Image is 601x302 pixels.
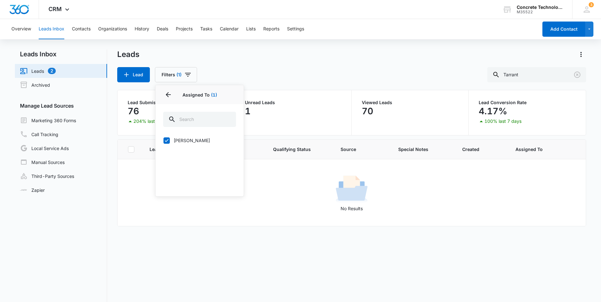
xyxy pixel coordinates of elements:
[15,49,107,59] h2: Leads Inbox
[398,146,447,153] span: Special Notes
[117,50,139,59] h1: Leads
[176,19,193,39] button: Projects
[157,19,168,39] button: Deals
[245,100,341,105] p: Unread Leads
[211,92,217,98] span: (1)
[515,146,543,153] span: Assigned To
[517,5,563,10] div: account name
[98,19,127,39] button: Organizations
[163,112,236,127] input: Search
[487,67,586,82] input: Search Leads
[39,19,64,39] button: Leads Inbox
[117,67,150,82] button: Lead
[572,70,582,80] button: Clear
[20,81,50,89] a: Archived
[20,172,74,180] a: Third-Party Sources
[128,100,224,105] p: Lead Submissions this Week
[128,106,139,116] p: 76
[72,19,91,39] button: Contacts
[20,187,45,193] a: Zapier
[20,144,69,152] a: Local Service Ads
[20,116,76,124] a: Marketing 360 Forms
[263,19,279,39] button: Reports
[155,67,197,82] button: Filters
[484,119,521,123] p: 100% last 7 days
[118,205,585,212] p: No Results
[341,146,383,153] span: Source
[135,19,149,39] button: History
[20,130,58,138] a: Call Tracking
[163,90,173,100] button: Back
[589,2,594,7] div: notifications count
[20,67,56,75] a: Leads2
[462,146,500,153] span: Created
[589,2,594,7] span: 3
[163,91,236,98] p: Assigned To
[576,49,586,60] button: Actions
[220,19,239,39] button: Calendar
[245,106,251,116] p: 1
[479,106,507,116] p: 4.17%
[48,6,62,12] span: CRM
[133,119,170,123] p: 204% last 7 days
[479,100,575,105] p: Lead Conversion Rate
[150,146,196,153] span: Lead Name
[20,158,65,166] a: Manual Sources
[15,102,107,110] h3: Manage Lead Sources
[362,106,373,116] p: 70
[362,100,458,105] p: Viewed Leads
[11,19,31,39] button: Overview
[336,173,368,205] img: No Results
[287,19,304,39] button: Settings
[176,72,182,77] span: (1)
[273,146,325,153] span: Qualifying Status
[246,19,256,39] button: Lists
[163,137,236,144] label: [PERSON_NAME]
[200,19,212,39] button: Tasks
[542,22,585,37] button: Add Contact
[517,10,563,14] div: account id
